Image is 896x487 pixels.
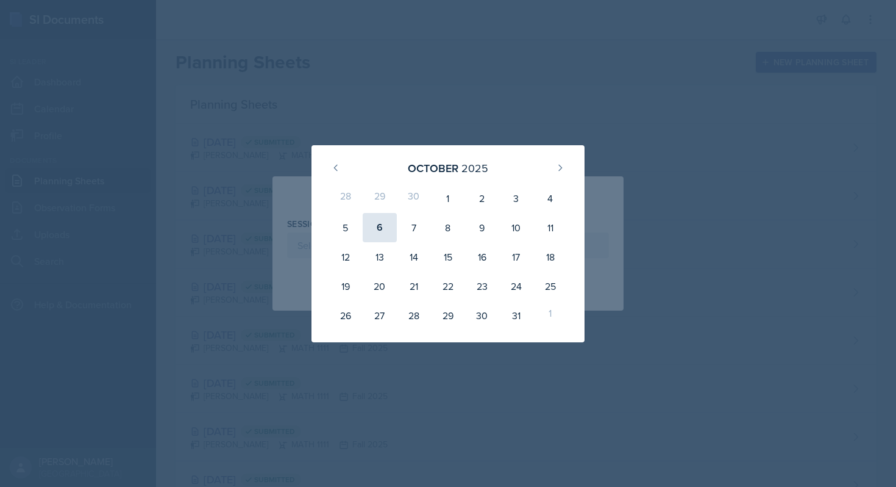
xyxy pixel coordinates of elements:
div: 20 [363,272,397,301]
div: 19 [329,272,363,301]
div: 2 [465,184,499,213]
div: 29 [431,301,465,330]
div: 9 [465,213,499,242]
div: 30 [465,301,499,330]
div: 5 [329,213,363,242]
div: 13 [363,242,397,272]
div: 10 [499,213,533,242]
div: 27 [363,301,397,330]
div: 30 [397,184,431,213]
div: 14 [397,242,431,272]
div: 23 [465,272,499,301]
div: 29 [363,184,397,213]
div: 25 [533,272,567,301]
div: 17 [499,242,533,272]
div: 8 [431,213,465,242]
div: 16 [465,242,499,272]
div: 18 [533,242,567,272]
div: 28 [397,301,431,330]
div: 21 [397,272,431,301]
div: 28 [329,184,363,213]
div: 15 [431,242,465,272]
div: 26 [329,301,363,330]
div: 31 [499,301,533,330]
div: 4 [533,184,567,213]
div: 24 [499,272,533,301]
div: 12 [329,242,363,272]
div: 6 [363,213,397,242]
div: 1 [431,184,465,213]
div: 22 [431,272,465,301]
div: 1 [533,301,567,330]
div: 3 [499,184,533,213]
div: 11 [533,213,567,242]
div: 7 [397,213,431,242]
div: October [408,160,458,176]
div: 2025 [461,160,488,176]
